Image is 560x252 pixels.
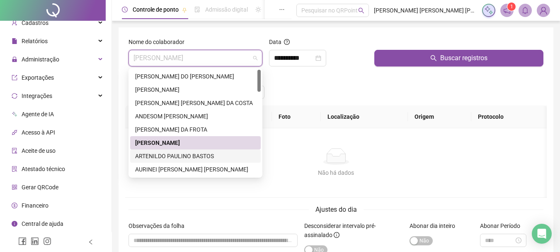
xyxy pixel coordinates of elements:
[22,184,58,191] span: Gerar QRCode
[130,163,261,176] div: AURINEI SOARES RODRIGUES
[22,74,54,81] span: Exportações
[43,237,51,245] span: instagram
[135,125,256,134] div: [PERSON_NAME] DA FROTA
[22,111,54,117] span: Agente de IA
[130,123,261,136] div: ANDRÉ RIBEIRO DA FROTA
[374,6,477,15] span: [PERSON_NAME] [PERSON_NAME] [PERSON_NAME] [PERSON_NAME] [PERSON_NAME] COMERCIAL
[430,55,437,61] span: search
[135,152,256,161] div: ARTENILDO PAULINO BASTOS
[374,50,543,66] button: Buscar registros
[122,7,128,12] span: clock-circle
[182,7,187,12] span: pushpin
[537,4,550,17] img: 88193
[130,136,261,149] div: ANTONIO MARQUES ANDRADE
[12,75,17,81] span: export
[22,202,48,209] span: Financeiro
[22,20,48,26] span: Cadastros
[12,93,17,99] span: sync
[22,38,48,44] span: Relatórios
[22,166,65,172] span: Atestado técnico
[279,7,285,12] span: ellipsis
[471,105,547,128] th: Protocolo
[194,7,200,12] span: file-done
[22,56,59,63] span: Administração
[408,105,471,128] th: Origem
[12,148,17,154] span: audit
[130,149,261,163] div: ARTENILDO PAULINO BASTOS
[321,105,408,128] th: Localização
[130,70,261,83] div: AILTON BALIEIRO DO NASCIMENTO
[135,112,256,121] div: ANDESOM [PERSON_NAME]
[284,39,290,45] span: question-circle
[484,6,493,15] img: sparkle-icon.fc2bf0ac1784a2077858766a79e2daf3.svg
[358,7,364,14] span: search
[135,165,256,174] div: AURINEI [PERSON_NAME] [PERSON_NAME]
[22,220,63,227] span: Central de ajuda
[88,239,94,245] span: left
[18,237,27,245] span: facebook
[133,6,179,13] span: Controle de ponto
[31,237,39,245] span: linkedin
[22,129,55,136] span: Acesso à API
[510,4,513,10] span: 1
[128,37,190,46] label: Nome do colaborador
[12,38,17,44] span: file
[133,50,257,66] span: ANTONIO MARQUES ANDRADE
[135,98,256,108] div: [PERSON_NAME] [PERSON_NAME] DA COSTA
[255,7,261,12] span: sun
[507,2,516,11] sup: 1
[304,223,376,238] span: Desconsiderar intervalo pré-assinalado
[12,56,17,62] span: lock
[272,105,321,128] th: Foto
[532,224,552,244] div: Open Intercom Messenger
[128,221,190,230] label: Observações da folha
[480,221,526,230] label: Abonar Período
[22,147,56,154] span: Aceite de uso
[130,83,261,96] div: AMBROSIO DOS SANTOS DA SILVA
[12,221,17,227] span: info-circle
[130,110,261,123] div: ANDESOM BRONI DE ALMEIDA
[269,39,281,45] span: Data
[521,7,529,14] span: bell
[12,20,17,26] span: user-add
[334,232,339,238] span: info-circle
[22,93,52,99] span: Integrações
[410,221,461,230] label: Abonar dia inteiro
[135,138,256,147] div: [PERSON_NAME]
[205,6,248,13] span: Admissão digital
[12,130,17,135] span: api
[12,184,17,190] span: qrcode
[503,7,511,14] span: notification
[135,72,256,81] div: [PERSON_NAME] DO [PERSON_NAME]
[440,53,487,63] span: Buscar registros
[12,166,17,172] span: solution
[135,85,256,94] div: [PERSON_NAME]
[12,203,17,208] span: dollar
[130,96,261,110] div: ANDERSON QUEIROZ DA COSTA
[135,168,537,177] div: Não há dados
[315,206,357,213] span: Ajustes do dia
